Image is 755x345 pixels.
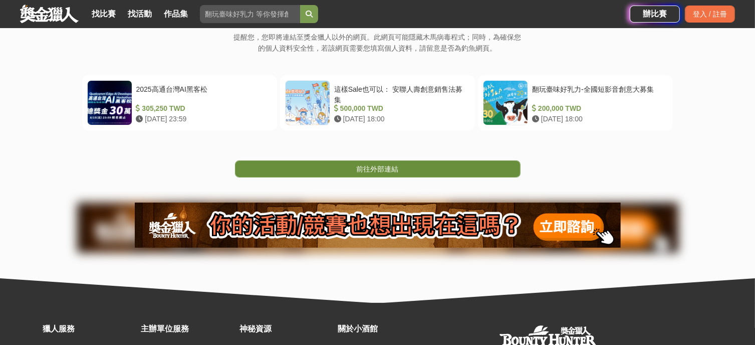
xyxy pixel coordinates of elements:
a: 這樣Sale也可以： 安聯人壽創意銷售法募集 500,000 TWD [DATE] 18:00 [280,75,475,130]
div: 主辦單位服務 [141,323,234,335]
div: 翻玩臺味好乳力-全國短影音創意大募集 [532,84,664,103]
a: 辦比賽 [630,6,680,23]
div: [DATE] 18:00 [532,114,664,124]
a: 2025高通台灣AI黑客松 305,250 TWD [DATE] 23:59 [82,75,277,130]
a: 前往外部連結 [235,160,521,178]
div: 關於小酒館 [338,323,431,335]
div: 這樣Sale也可以： 安聯人壽創意銷售法募集 [334,84,466,103]
div: 305,250 TWD [136,103,268,114]
div: 2025高通台灣AI黑客松 [136,84,268,103]
img: 905fc34d-8193-4fb2-a793-270a69788fd0.png [135,203,621,248]
div: 500,000 TWD [334,103,466,114]
a: 找比賽 [88,7,120,21]
div: [DATE] 18:00 [334,114,466,124]
input: 翻玩臺味好乳力 等你發揮創意！ [200,5,300,23]
div: 獵人服務 [43,323,136,335]
div: 200,000 TWD [532,103,664,114]
p: 提醒您，您即將連結至獎金獵人以外的網頁。此網頁可能隱藏木馬病毒程式；同時，為確保您的個人資料安全性，若該網頁需要您填寫個人資料，請留意是否為釣魚網頁。 [233,32,522,64]
div: 登入 / 註冊 [685,6,735,23]
div: [DATE] 23:59 [136,114,268,124]
a: 作品集 [160,7,192,21]
a: 找活動 [124,7,156,21]
span: 前往外部連結 [357,165,399,173]
div: 神秘資源 [239,323,333,335]
a: 翻玩臺味好乳力-全國短影音創意大募集 200,000 TWD [DATE] 18:00 [478,75,673,130]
